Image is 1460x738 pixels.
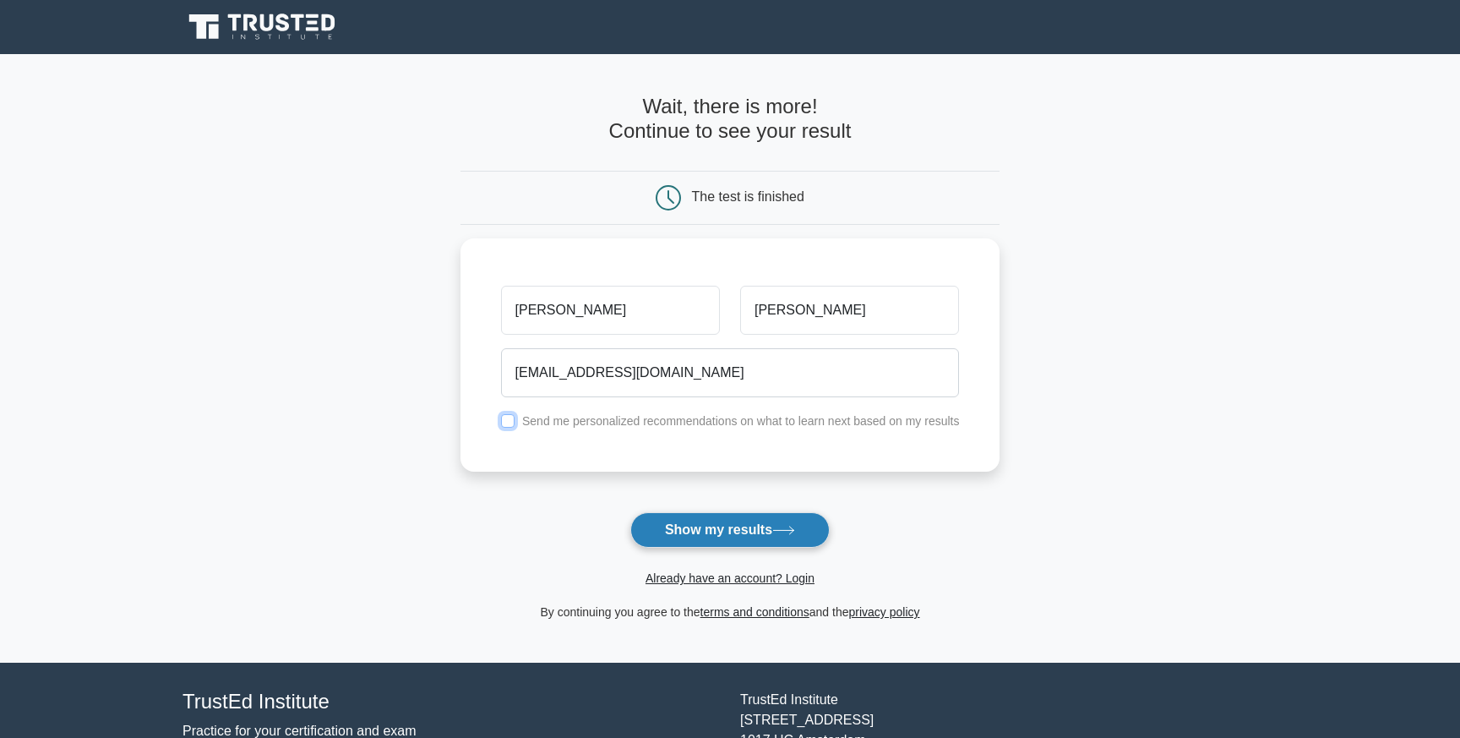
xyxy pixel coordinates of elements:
input: First name [501,286,720,335]
div: By continuing you agree to the and the [450,602,1011,622]
div: The test is finished [692,189,804,204]
h4: TrustEd Institute [182,690,720,714]
h4: Wait, there is more! Continue to see your result [460,95,1000,144]
a: terms and conditions [700,605,809,619]
a: Already have an account? Login [646,571,814,585]
a: Practice for your certification and exam [182,724,417,738]
input: Email [501,348,960,397]
a: privacy policy [849,605,920,619]
label: Send me personalized recommendations on what to learn next based on my results [522,414,960,428]
button: Show my results [630,512,830,548]
input: Last name [740,286,959,335]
